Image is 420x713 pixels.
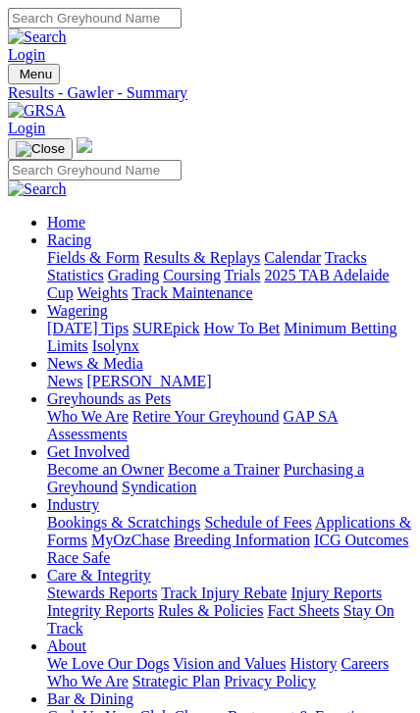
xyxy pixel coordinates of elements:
div: Care & Integrity [47,585,412,637]
a: Coursing [163,267,221,283]
a: Trials [225,267,261,283]
a: Minimum Betting Limits [47,320,396,354]
div: Wagering [47,320,412,355]
a: News & Media [47,355,143,372]
img: logo-grsa-white.png [77,137,92,153]
img: GRSA [8,102,66,120]
a: Integrity Reports [47,602,154,619]
div: News & Media [47,373,412,390]
a: Results & Replays [143,249,260,266]
a: Bookings & Scratchings [47,514,200,531]
a: SUREpick [132,320,199,336]
a: How To Bet [204,320,281,336]
a: Calendar [264,249,321,266]
a: Rules & Policies [158,602,264,619]
a: Login [8,46,45,63]
a: Track Injury Rebate [161,585,287,601]
span: Menu [20,67,52,81]
a: Stay On Track [47,602,394,637]
a: Track Maintenance [131,284,252,301]
a: Breeding Information [174,532,310,548]
a: Results - Gawler - Summary [8,84,412,102]
a: 2025 TAB Adelaide Cup [47,267,390,301]
a: Care & Integrity [47,567,151,584]
a: About [47,637,86,654]
a: Strategic Plan [132,673,220,689]
a: MyOzChase [91,532,170,548]
a: Schedule of Fees [204,514,311,531]
a: Get Involved [47,443,130,460]
button: Toggle navigation [8,138,73,160]
a: [DATE] Tips [47,320,129,336]
a: Login [8,120,45,136]
a: Greyhounds as Pets [47,390,171,407]
a: Become an Owner [47,461,164,478]
div: Industry [47,514,412,567]
a: We Love Our Dogs [47,655,169,672]
a: Tracks [325,249,367,266]
a: ICG Outcomes [314,532,408,548]
a: Vision and Values [173,655,286,672]
a: Applications & Forms [47,514,411,548]
input: Search [8,160,182,180]
a: Weights [77,284,128,301]
a: Grading [108,267,159,283]
a: Statistics [47,267,104,283]
a: Bar & Dining [47,690,133,707]
a: Become a Trainer [168,461,280,478]
img: Search [8,28,67,46]
a: Purchasing a Greyhound [47,461,364,495]
a: Who We Are [47,673,129,689]
img: Search [8,180,67,198]
a: Home [47,214,85,230]
a: Syndication [122,479,196,495]
img: Close [16,141,65,157]
a: Fields & Form [47,249,139,266]
a: [PERSON_NAME] [86,373,211,389]
a: News [47,373,82,389]
a: Retire Your Greyhound [132,408,280,425]
a: Wagering [47,302,108,319]
div: Greyhounds as Pets [47,408,412,443]
a: Race Safe [47,549,110,566]
a: Privacy Policy [224,673,316,689]
div: Racing [47,249,412,302]
div: About [47,655,412,690]
div: Get Involved [47,461,412,496]
a: Industry [47,496,99,513]
a: Stewards Reports [47,585,157,601]
a: Fact Sheets [267,602,339,619]
input: Search [8,8,182,28]
button: Toggle navigation [8,64,60,84]
a: History [289,655,337,672]
a: Careers [341,655,389,672]
a: Racing [47,231,91,248]
a: Injury Reports [290,585,382,601]
a: Isolynx [92,337,139,354]
a: GAP SA Assessments [47,408,338,442]
a: Who We Are [47,408,129,425]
